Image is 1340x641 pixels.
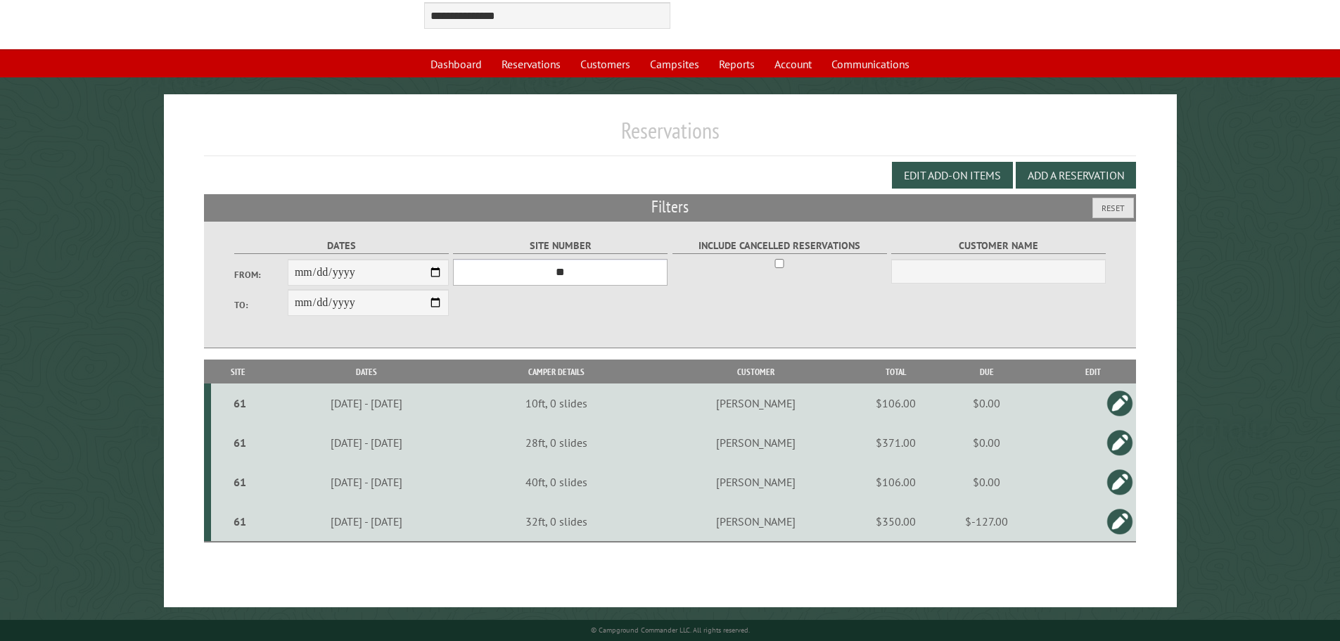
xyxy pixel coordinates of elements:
a: Customers [572,51,639,77]
button: Reset [1092,198,1134,218]
th: Camper Details [468,360,644,384]
h2: Filters [204,194,1137,221]
label: Include Cancelled Reservations [672,238,887,254]
a: Reports [710,51,763,77]
td: 32ft, 0 slides [468,502,644,542]
label: Site Number [453,238,668,254]
div: [DATE] - [DATE] [267,514,466,528]
td: [PERSON_NAME] [644,383,867,423]
th: Dates [265,360,468,384]
a: Dashboard [422,51,490,77]
h1: Reservations [204,117,1137,156]
div: [DATE] - [DATE] [267,396,466,410]
td: [PERSON_NAME] [644,462,867,502]
div: 61 [217,475,263,489]
div: 61 [217,436,263,450]
label: Dates [234,238,449,254]
th: Edit [1049,360,1136,384]
td: [PERSON_NAME] [644,423,867,462]
td: $371.00 [867,423,924,462]
td: [PERSON_NAME] [644,502,867,542]
a: Communications [823,51,918,77]
td: $-127.00 [924,502,1049,542]
td: 40ft, 0 slides [468,462,644,502]
td: $350.00 [867,502,924,542]
td: $106.00 [867,383,924,423]
td: $0.00 [924,423,1049,462]
td: $0.00 [924,462,1049,502]
div: 61 [217,514,263,528]
a: Reservations [493,51,569,77]
button: Add a Reservation [1016,162,1136,189]
a: Account [766,51,820,77]
td: $106.00 [867,462,924,502]
button: Edit Add-on Items [892,162,1013,189]
small: © Campground Commander LLC. All rights reserved. [591,626,750,635]
label: To: [234,298,288,312]
th: Site [211,360,266,384]
label: Customer Name [891,238,1106,254]
label: From: [234,268,288,281]
td: 28ft, 0 slides [468,423,644,462]
div: [DATE] - [DATE] [267,475,466,489]
div: 61 [217,396,263,410]
div: [DATE] - [DATE] [267,436,466,450]
th: Customer [644,360,867,384]
td: 10ft, 0 slides [468,383,644,423]
td: $0.00 [924,383,1049,423]
th: Total [867,360,924,384]
a: Campsites [642,51,708,77]
th: Due [924,360,1049,384]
